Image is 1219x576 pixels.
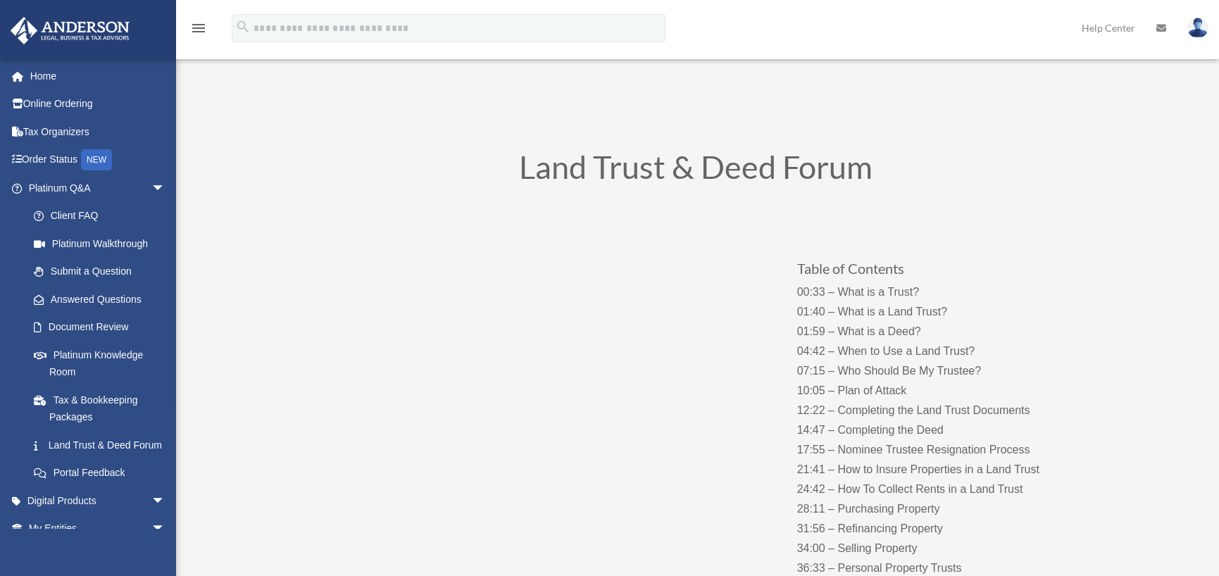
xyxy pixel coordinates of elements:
span: arrow_drop_down [151,174,180,203]
a: Client FAQ [20,202,187,230]
a: Submit a Question [20,258,187,286]
a: menu [190,25,207,37]
span: arrow_drop_down [151,487,180,515]
img: User Pic [1187,18,1208,38]
a: Platinum Knowledge Room [20,341,187,386]
img: Anderson Advisors Platinum Portal [6,17,134,44]
a: Document Review [20,313,187,342]
a: Tax Organizers [10,118,187,146]
i: menu [190,20,207,37]
a: Order StatusNEW [10,146,187,175]
a: Online Ordering [10,90,187,118]
span: arrow_drop_down [151,515,180,544]
a: Digital Productsarrow_drop_down [10,487,187,515]
a: Home [10,62,187,90]
a: Platinum Walkthrough [20,230,187,258]
a: Portal Feedback [20,459,187,487]
a: Tax & Bookkeeping Packages [20,386,187,431]
a: Land Trust & Deed Forum [20,431,180,459]
a: My Entitiesarrow_drop_down [10,515,187,543]
h3: Table of Contents [797,261,1075,282]
a: Answered Questions [20,285,187,313]
h1: Land Trust & Deed Forum [315,151,1076,190]
i: search [235,19,251,35]
div: NEW [81,149,112,170]
a: Platinum Q&Aarrow_drop_down [10,174,187,202]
